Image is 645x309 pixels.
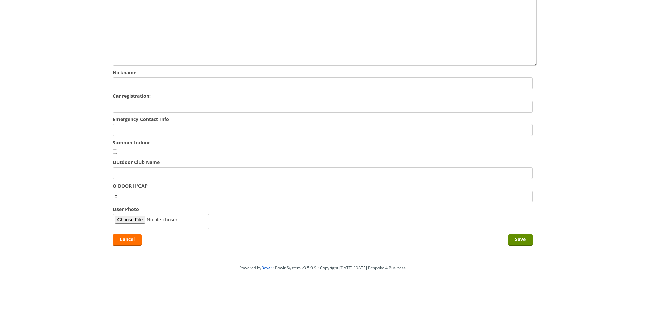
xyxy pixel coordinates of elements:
[113,206,533,212] label: User Photo
[113,93,533,99] label: Car registration:
[113,116,533,122] label: Emergency Contact Info
[508,234,533,246] input: Save
[113,69,533,76] label: Nickname:
[113,159,533,166] label: Outdoor Club Name
[113,139,533,146] label: Summer Indoor
[113,182,533,189] label: O'DOOR H'CAP
[261,265,272,271] a: Bowlr
[239,265,406,271] span: Powered by • Bowlr System v3.5.9.9 • Copyright [DATE]-[DATE] Bespoke 4 Business
[113,234,142,246] a: Cancel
